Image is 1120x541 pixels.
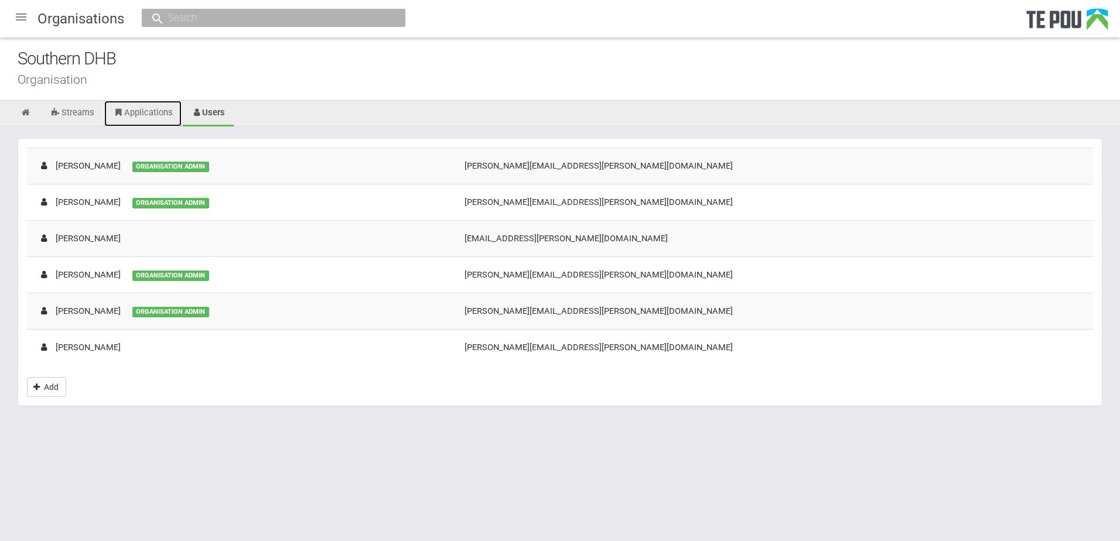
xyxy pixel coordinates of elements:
[27,377,66,397] a: Add
[132,307,209,317] div: ORGANISATION ADMIN
[453,184,1093,220] td: [PERSON_NAME][EMAIL_ADDRESS][PERSON_NAME][DOMAIN_NAME]
[183,101,234,126] a: Users
[42,101,103,126] a: Streams
[132,270,209,281] div: ORGANISATION ADMIN
[453,256,1093,293] td: [PERSON_NAME][EMAIL_ADDRESS][PERSON_NAME][DOMAIN_NAME]
[453,329,1093,365] td: [PERSON_NAME][EMAIL_ADDRESS][PERSON_NAME][DOMAIN_NAME]
[165,12,371,24] input: Search
[18,46,1120,71] div: Southern DHB
[453,293,1093,329] td: [PERSON_NAME][EMAIL_ADDRESS][PERSON_NAME][DOMAIN_NAME]
[39,160,121,172] div: [PERSON_NAME]
[132,198,209,208] div: ORGANISATION ADMIN
[39,196,121,208] div: [PERSON_NAME]
[18,73,1120,85] div: Organisation
[132,162,209,172] div: ORGANISATION ADMIN
[39,232,121,245] div: [PERSON_NAME]
[104,101,182,126] a: Applications
[39,305,121,317] div: [PERSON_NAME]
[39,341,121,354] div: [PERSON_NAME]
[453,220,1093,256] td: [EMAIL_ADDRESS][PERSON_NAME][DOMAIN_NAME]
[453,148,1093,184] td: [PERSON_NAME][EMAIL_ADDRESS][PERSON_NAME][DOMAIN_NAME]
[39,269,121,281] div: [PERSON_NAME]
